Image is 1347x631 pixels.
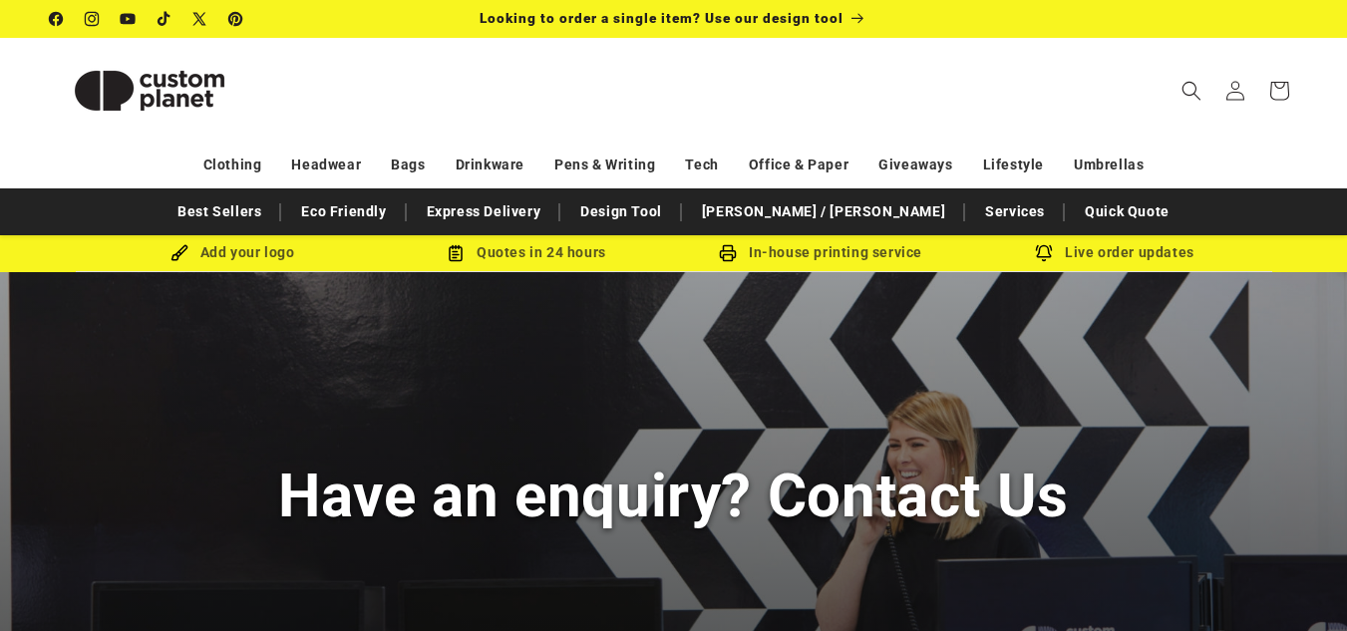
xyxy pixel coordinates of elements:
img: Custom Planet [50,46,249,136]
a: Custom Planet [43,38,257,143]
a: Pens & Writing [554,148,655,182]
a: Office & Paper [749,148,848,182]
a: Drinkware [456,148,524,182]
a: Eco Friendly [291,194,396,229]
a: Express Delivery [417,194,551,229]
a: Clothing [203,148,262,182]
a: Lifestyle [983,148,1044,182]
a: Umbrellas [1074,148,1144,182]
a: Best Sellers [168,194,271,229]
a: Giveaways [878,148,952,182]
a: Headwear [291,148,361,182]
h1: Have an enquiry? Contact Us [278,458,1069,534]
span: Looking to order a single item? Use our design tool [480,10,843,26]
a: Bags [391,148,425,182]
img: In-house printing [719,244,737,262]
summary: Search [1170,69,1213,113]
a: Services [975,194,1055,229]
a: [PERSON_NAME] / [PERSON_NAME] [692,194,955,229]
div: Live order updates [968,240,1262,265]
img: Brush Icon [170,244,188,262]
div: Add your logo [86,240,380,265]
img: Order Updates Icon [447,244,465,262]
a: Design Tool [570,194,672,229]
a: Tech [685,148,718,182]
a: Quick Quote [1075,194,1179,229]
img: Order updates [1035,244,1053,262]
div: In-house printing service [674,240,968,265]
div: Quotes in 24 hours [380,240,674,265]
